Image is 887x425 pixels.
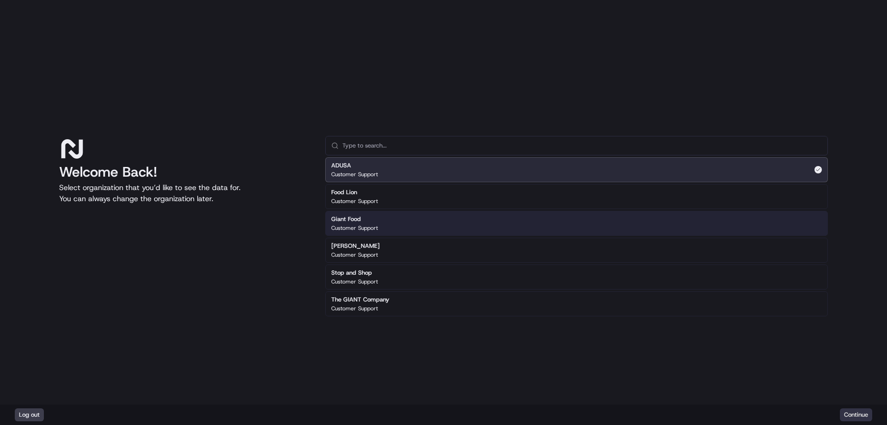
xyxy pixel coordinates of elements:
[331,224,378,232] p: Customer Support
[331,269,378,277] h2: Stop and Shop
[331,305,378,312] p: Customer Support
[59,164,310,180] h1: Welcome Back!
[331,215,378,223] h2: Giant Food
[331,251,378,259] p: Customer Support
[840,408,872,421] button: Continue
[59,182,310,204] p: Select organization that you’d like to see the data for. You can always change the organization l...
[331,242,380,250] h2: [PERSON_NAME]
[331,188,378,197] h2: Food Lion
[331,296,389,304] h2: The GIANT Company
[342,136,822,155] input: Type to search...
[331,171,378,178] p: Customer Support
[331,278,378,285] p: Customer Support
[325,155,828,318] div: Suggestions
[331,161,378,170] h2: ADUSA
[15,408,44,421] button: Log out
[331,197,378,205] p: Customer Support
